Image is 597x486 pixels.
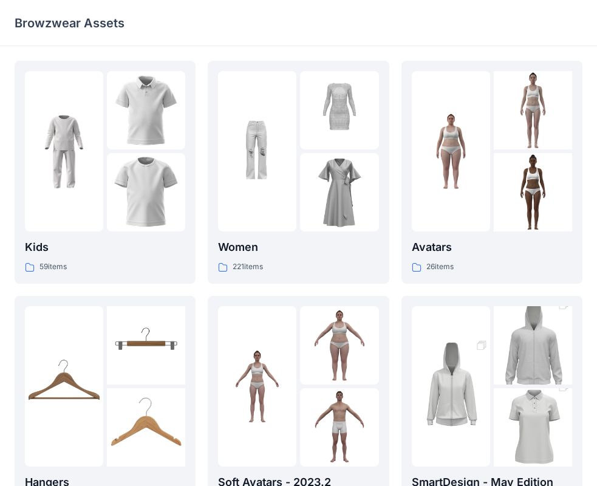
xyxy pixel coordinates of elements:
a: folder 1folder 2folder 3Kids59items [15,61,196,284]
img: folder 3 [494,153,572,231]
p: Women [218,239,378,256]
p: Browzwear Assets [15,15,125,32]
img: folder 1 [218,112,296,191]
img: folder 2 [300,71,378,149]
img: folder 2 [494,71,572,149]
img: folder 1 [25,347,103,425]
img: folder 2 [107,71,185,149]
p: Kids [25,239,185,256]
img: folder 1 [218,347,296,425]
img: folder 1 [412,112,490,191]
p: 26 items [426,261,454,273]
a: folder 1folder 2folder 3Women221items [208,61,389,284]
img: folder 3 [300,388,378,467]
img: folder 1 [412,327,490,445]
img: folder 3 [300,153,378,231]
img: folder 1 [25,112,103,191]
img: folder 2 [494,287,572,405]
a: folder 1folder 2folder 3Avatars26items [401,61,582,284]
p: 221 items [233,261,263,273]
img: folder 3 [107,388,185,467]
p: Avatars [412,239,572,256]
img: folder 2 [300,306,378,385]
img: folder 3 [107,153,185,231]
p: 59 items [39,261,67,273]
img: folder 2 [107,306,185,385]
